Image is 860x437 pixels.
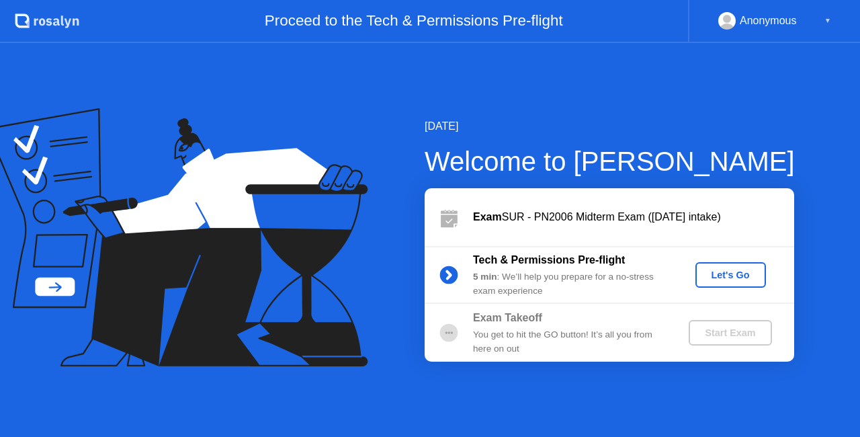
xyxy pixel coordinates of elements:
div: You get to hit the GO button! It’s all you from here on out [473,328,666,356]
div: Welcome to [PERSON_NAME] [425,141,795,182]
div: ▼ [824,12,831,30]
div: : We’ll help you prepare for a no-stress exam experience [473,270,666,298]
b: Tech & Permissions Pre-flight [473,254,625,266]
button: Let's Go [695,262,766,288]
div: Start Exam [694,327,766,338]
div: [DATE] [425,118,795,134]
b: 5 min [473,272,497,282]
div: Let's Go [701,270,761,280]
div: SUR - PN2006 Midterm Exam ([DATE] intake) [473,209,794,225]
b: Exam Takeoff [473,312,542,323]
b: Exam [473,211,502,223]
button: Start Exam [689,320,771,346]
div: Anonymous [740,12,797,30]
